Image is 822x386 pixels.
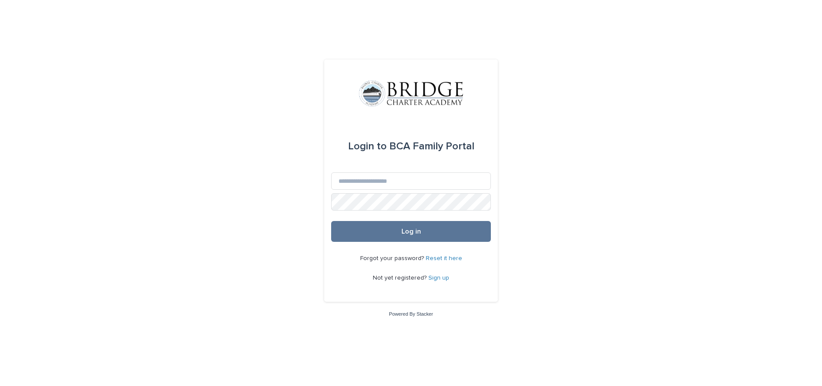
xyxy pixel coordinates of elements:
[348,141,387,152] span: Login to
[401,228,421,235] span: Log in
[428,275,449,281] a: Sign up
[389,311,433,317] a: Powered By Stacker
[373,275,428,281] span: Not yet registered?
[426,255,462,261] a: Reset it here
[348,134,474,158] div: BCA Family Portal
[331,221,491,242] button: Log in
[359,80,463,106] img: V1C1m3IdTEidaUdm9Hs0
[360,255,426,261] span: Forgot your password?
